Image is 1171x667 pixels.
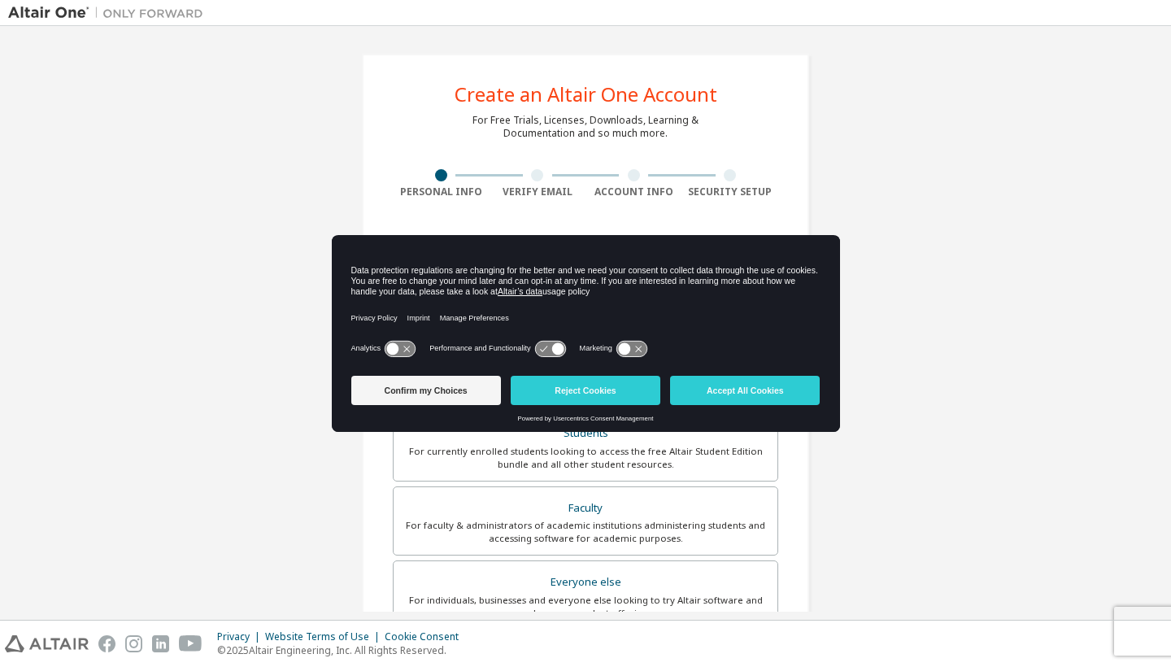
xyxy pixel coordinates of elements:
[393,185,490,198] div: Personal Info
[455,85,717,104] div: Create an Altair One Account
[217,643,468,657] p: © 2025 Altair Engineering, Inc. All Rights Reserved.
[98,635,115,652] img: facebook.svg
[490,185,586,198] div: Verify Email
[682,185,779,198] div: Security Setup
[265,630,385,643] div: Website Terms of Use
[585,185,682,198] div: Account Info
[179,635,202,652] img: youtube.svg
[403,594,768,620] div: For individuals, businesses and everyone else looking to try Altair software and explore our prod...
[8,5,211,21] img: Altair One
[403,519,768,545] div: For faculty & administrators of academic institutions administering students and accessing softwa...
[403,571,768,594] div: Everyone else
[472,114,699,140] div: For Free Trials, Licenses, Downloads, Learning & Documentation and so much more.
[403,445,768,471] div: For currently enrolled students looking to access the free Altair Student Edition bundle and all ...
[217,630,265,643] div: Privacy
[5,635,89,652] img: altair_logo.svg
[403,422,768,445] div: Students
[403,497,768,520] div: Faculty
[125,635,142,652] img: instagram.svg
[385,630,468,643] div: Cookie Consent
[152,635,169,652] img: linkedin.svg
